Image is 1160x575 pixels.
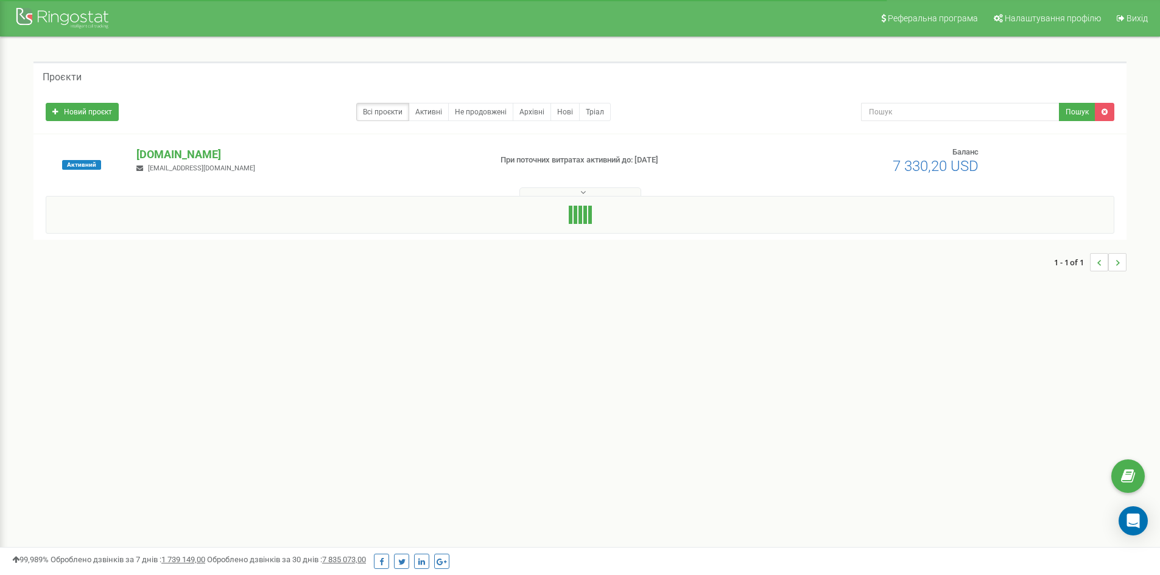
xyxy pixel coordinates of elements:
span: Оброблено дзвінків за 7 днів : [51,555,205,564]
span: Налаштування профілю [1005,13,1101,23]
a: Всі проєкти [356,103,409,121]
a: Тріал [579,103,611,121]
nav: ... [1054,241,1127,284]
a: Не продовжені [448,103,513,121]
span: Оброблено дзвінків за 30 днів : [207,555,366,564]
span: 99,989% [12,555,49,564]
u: 1 739 149,00 [161,555,205,564]
a: Активні [409,103,449,121]
h5: Проєкти [43,72,82,83]
span: [EMAIL_ADDRESS][DOMAIN_NAME] [148,164,255,172]
button: Пошук [1059,103,1095,121]
p: При поточних витратах активний до: [DATE] [501,155,754,166]
span: Активний [62,160,101,170]
input: Пошук [861,103,1060,121]
a: Нові [550,103,580,121]
span: Реферальна програма [888,13,978,23]
a: Архівні [513,103,551,121]
span: 7 330,20 USD [893,158,979,175]
span: 1 - 1 of 1 [1054,253,1090,271]
span: Баланс [952,147,979,156]
span: Вихід [1127,13,1148,23]
u: 7 835 073,00 [322,555,366,564]
a: Новий проєкт [46,103,119,121]
p: [DOMAIN_NAME] [136,147,480,162]
div: Open Intercom Messenger [1119,506,1148,535]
